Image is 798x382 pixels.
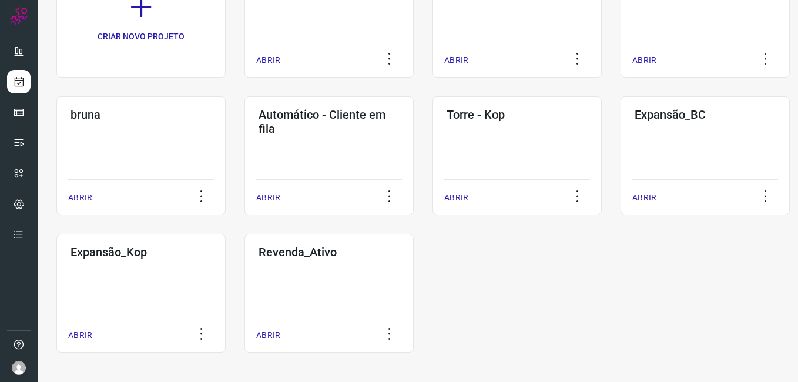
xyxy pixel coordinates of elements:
img: Logo [10,7,28,25]
p: ABRIR [444,192,468,204]
h3: Revenda_Ativo [259,245,400,259]
p: ABRIR [632,192,656,204]
p: ABRIR [256,54,280,66]
p: ABRIR [68,192,92,204]
p: ABRIR [632,54,656,66]
h3: Expansão_BC [635,108,776,122]
h3: Automático - Cliente em fila [259,108,400,136]
p: ABRIR [444,54,468,66]
h3: Expansão_Kop [71,245,212,259]
p: ABRIR [68,329,92,341]
h3: Torre - Kop [447,108,588,122]
img: avatar-user-boy.jpg [12,361,26,375]
h3: bruna [71,108,212,122]
p: ABRIR [256,329,280,341]
p: ABRIR [256,192,280,204]
p: CRIAR NOVO PROJETO [98,31,185,43]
